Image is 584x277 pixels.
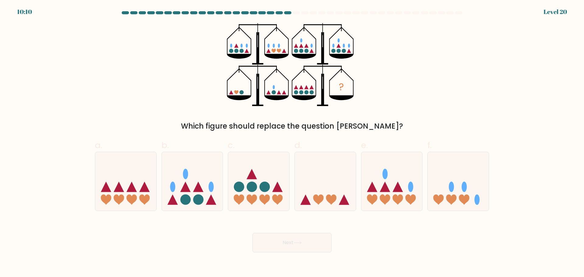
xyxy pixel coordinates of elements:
[294,139,302,151] span: d.
[252,233,332,252] button: Next
[17,7,32,16] div: 10:10
[162,139,169,151] span: b.
[228,139,235,151] span: c.
[544,7,567,16] div: Level 20
[361,139,368,151] span: e.
[339,80,344,94] tspan: ?
[427,139,432,151] span: f.
[99,121,485,132] div: Which figure should replace the question [PERSON_NAME]?
[95,139,102,151] span: a.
